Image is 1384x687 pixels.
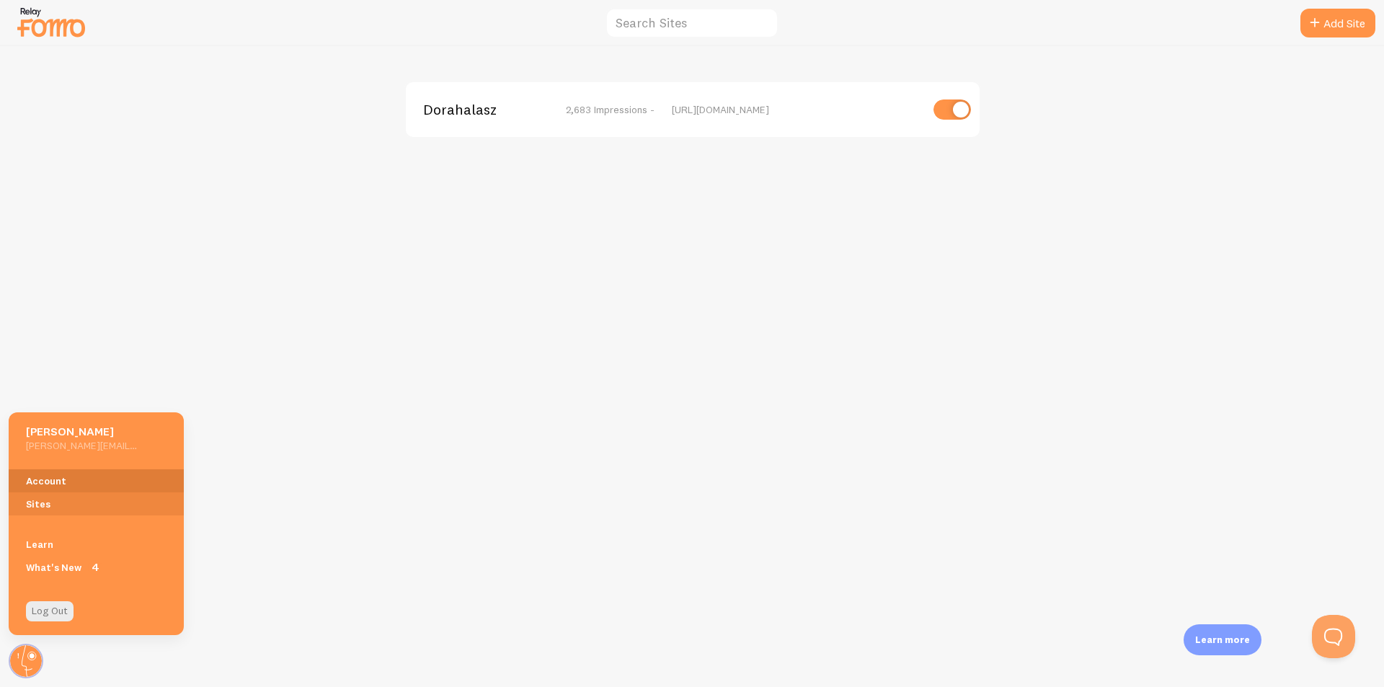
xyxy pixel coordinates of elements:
h5: [PERSON_NAME][EMAIL_ADDRESS][DOMAIN_NAME] [26,439,138,452]
a: Learn [9,533,184,556]
a: Log Out [26,601,74,621]
a: Account [9,469,184,492]
span: 4 [88,560,102,575]
span: 2,683 Impressions - [566,103,655,116]
span: Dorahalasz [423,103,539,116]
a: Sites [9,492,184,515]
a: What's New [9,556,184,579]
img: fomo-relay-logo-orange.svg [15,4,87,40]
h5: [PERSON_NAME] [26,424,138,439]
p: Learn more [1195,633,1250,647]
div: [URL][DOMAIN_NAME] [672,103,921,116]
div: Learn more [1184,624,1261,655]
iframe: Help Scout Beacon - Open [1312,615,1355,658]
